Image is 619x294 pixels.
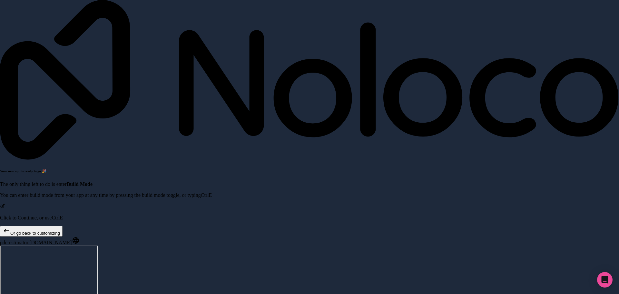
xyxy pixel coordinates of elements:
span: E [60,215,63,220]
span: Ctrl [201,192,209,198]
div: Open Intercom Messenger [597,272,613,288]
span: E [209,192,212,198]
span: Ctrl [52,215,60,220]
strong: Build Mode [67,181,93,187]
